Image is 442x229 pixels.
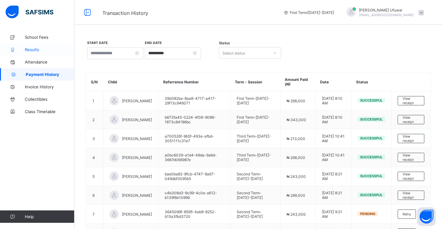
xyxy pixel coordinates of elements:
[222,47,245,59] div: Select status
[287,212,306,217] span: ₦ 243,000
[158,73,230,91] th: Referrence Number
[87,41,108,45] label: Start Date
[315,148,351,167] td: [DATE] 10:41 AM
[230,129,280,148] td: Third Term - [DATE]-[DATE]
[403,115,419,124] span: View receipt
[86,129,103,148] td: 3
[158,186,230,205] td: c4b308d3-8c99-4c0e-a612-b139f8e10996
[158,167,230,186] td: bae0ba82-8fcb-4747-9a67-049dbf3095b5
[25,47,74,52] span: Results
[403,172,419,181] span: View receipt
[359,8,414,12] span: [PERSON_NAME] Ufuwai
[158,110,230,129] td: b673fa45-0224-4f06-9086-1873c84186bc
[403,96,419,105] span: View receipt
[230,205,280,224] td: Second Term - [DATE]-[DATE]
[360,155,382,159] span: Successful
[284,10,334,15] span: session/term information
[103,73,158,91] th: Child
[86,167,103,186] td: 5
[122,117,152,122] span: [PERSON_NAME]
[403,153,419,162] span: View receipt
[360,98,382,103] span: Successful
[158,148,230,167] td: a0bc6039-a1d4-49da-9a6d-3667d066987e
[86,186,103,205] td: 6
[360,136,382,140] span: Successful
[25,84,74,89] span: Invoice History
[417,207,436,226] button: Open asap
[25,35,74,40] span: School Fees
[315,73,351,91] th: Date
[315,110,351,129] td: [DATE] 8:10 AM
[403,134,419,143] span: View receipt
[287,117,306,122] span: ₦ 343,000
[25,97,74,102] span: Collectibles
[102,10,148,16] span: Transaction History
[158,91,230,110] td: 39d382ba-8aa8-4717-a417-29f13c946071
[25,59,74,64] span: Attendance
[86,73,103,91] th: S/N
[315,186,351,205] td: [DATE] 8:21 AM
[403,212,411,216] span: Retry
[230,148,280,167] td: Third Term - [DATE]-[DATE]
[315,205,351,224] td: [DATE] 9:21 AM
[287,174,306,179] span: ₦ 243,000
[403,191,419,200] span: View receipt
[122,99,152,103] span: [PERSON_NAME]
[359,13,414,17] span: [EMAIL_ADDRESS][DOMAIN_NAME]
[287,136,305,141] span: ₦ 213,000
[287,99,305,103] span: ₦ 268,000
[230,73,280,91] th: Term - Session
[315,129,351,148] td: [DATE] 10:41 AM
[219,41,230,45] span: Status
[315,91,351,110] td: [DATE] 8:10 AM
[122,155,152,160] span: [PERSON_NAME]
[315,167,351,186] td: [DATE] 8:21 AM
[280,73,315,91] th: Amount Paid (₦)
[351,73,391,91] th: Status
[6,6,53,19] img: safsims
[360,117,382,121] span: Successful
[122,174,152,179] span: [PERSON_NAME]
[230,110,280,129] td: First Term - [DATE]-[DATE]
[25,109,74,114] span: Class Timetable
[86,110,103,129] td: 2
[145,41,162,45] label: End Date
[158,129,230,148] td: a700526f-9b5f-493e-afbd-3051111c31e7
[230,186,280,205] td: Second Term - [DATE]-[DATE]
[25,214,74,219] span: Help
[230,91,280,110] td: First Term - [DATE]-[DATE]
[26,72,74,77] span: Payment History
[360,174,382,178] span: Successful
[86,148,103,167] td: 4
[122,212,152,217] span: [PERSON_NAME]
[287,193,305,198] span: ₦ 299,000
[287,155,305,160] span: ₦ 268,000
[158,205,230,224] td: 3645099f-8595-4ab8-8252-b15a3fbd3720
[86,205,103,224] td: 7
[122,136,152,141] span: [PERSON_NAME]
[360,212,375,216] span: Pending
[122,193,152,198] span: [PERSON_NAME]
[230,167,280,186] td: Second Term - [DATE]-[DATE]
[360,193,382,197] span: Successful
[340,7,427,18] div: SimonUfuwai
[86,91,103,110] td: 1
